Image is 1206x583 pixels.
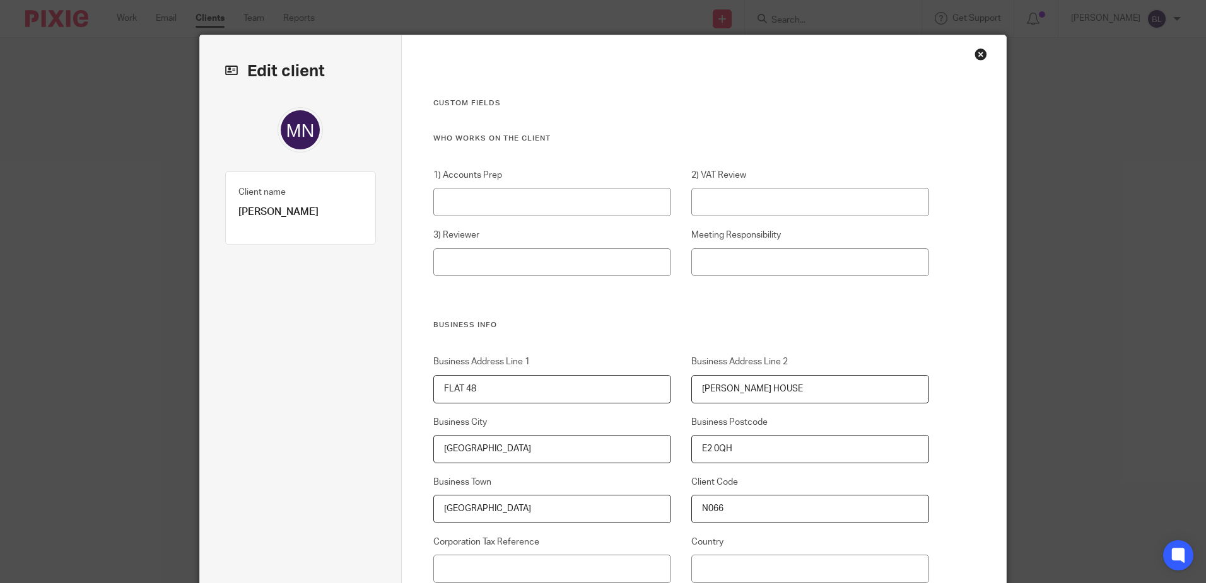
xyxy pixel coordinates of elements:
label: Business Postcode [691,416,930,429]
label: Corporation Tax Reference [433,536,672,548]
h3: Business Info [433,320,930,330]
label: 1) Accounts Prep [433,169,672,182]
label: 2) VAT Review [691,169,930,182]
label: Business Address Line 2 [691,355,930,368]
label: Business Town [433,476,672,488]
div: Close this dialog window [975,48,987,61]
h2: Edit client [225,61,376,82]
h3: Who works on the Client [433,134,930,144]
label: Meeting Responsibility [691,229,930,241]
label: Client name [238,186,286,199]
label: Business City [433,416,672,429]
img: svg%3E [278,107,323,153]
label: Business Address Line 1 [433,355,672,368]
label: Client Code [691,476,930,488]
p: [PERSON_NAME] [238,205,363,219]
h3: Custom fields [433,98,930,108]
label: 3) Reviewer [433,229,672,241]
label: Country [691,536,930,548]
